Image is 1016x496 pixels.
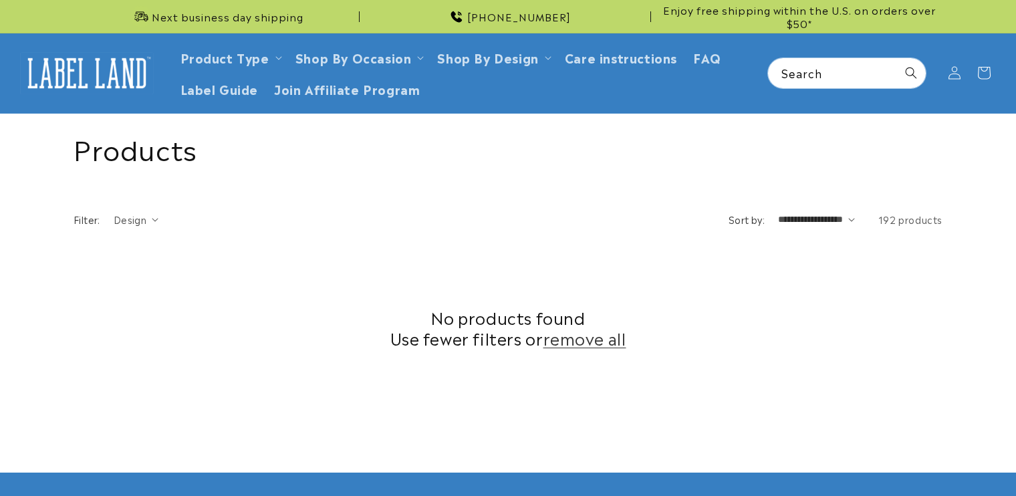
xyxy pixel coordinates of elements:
[287,41,430,73] summary: Shop By Occasion
[152,10,303,23] span: Next business day shipping
[656,3,942,29] span: Enjoy free shipping within the U.S. on orders over $50*
[114,213,158,227] summary: Design (0 selected)
[557,41,685,73] a: Care instructions
[896,58,926,88] button: Search
[685,41,729,73] a: FAQ
[735,433,1003,483] iframe: Gorgias Floating Chat
[693,49,721,65] span: FAQ
[172,73,267,104] a: Label Guide
[266,73,428,104] a: Join Affiliate Program
[274,81,420,96] span: Join Affiliate Program
[20,52,154,94] img: Label Land
[429,41,556,73] summary: Shop By Design
[74,130,942,165] h1: Products
[74,307,942,348] h2: No products found Use fewer filters or
[543,328,626,348] a: remove all
[74,213,100,227] h2: Filter:
[437,48,538,66] a: Shop By Design
[172,41,287,73] summary: Product Type
[565,49,677,65] span: Care instructions
[467,10,571,23] span: [PHONE_NUMBER]
[295,49,412,65] span: Shop By Occasion
[180,48,269,66] a: Product Type
[729,213,765,226] label: Sort by:
[114,213,146,226] span: Design
[878,213,942,226] span: 192 products
[15,47,159,99] a: Label Land
[180,81,259,96] span: Label Guide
